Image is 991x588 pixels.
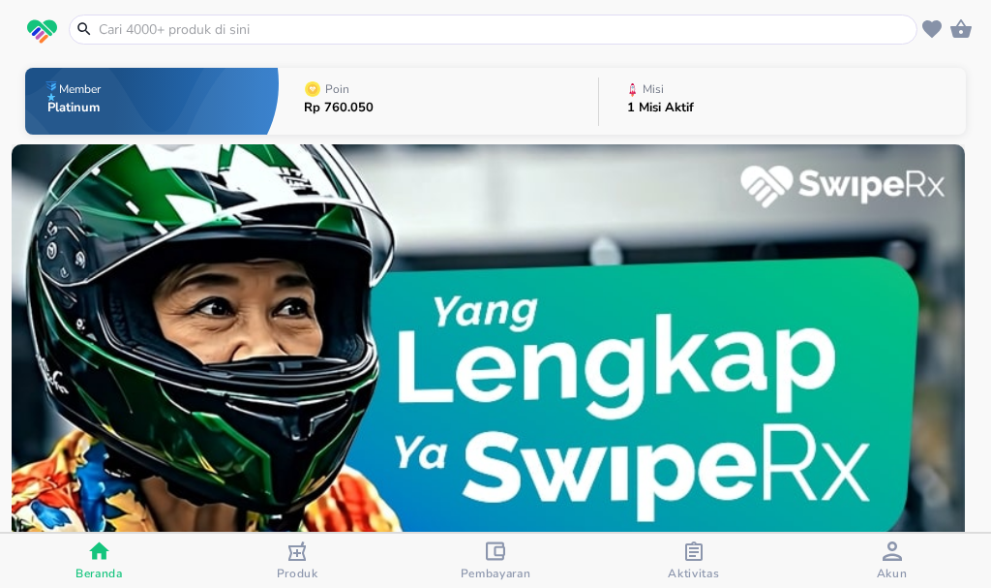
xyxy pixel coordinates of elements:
[75,566,123,581] span: Beranda
[277,566,318,581] span: Produk
[97,19,913,40] input: Cari 4000+ produk di sini
[793,534,991,588] button: Akun
[198,534,397,588] button: Produk
[279,63,598,139] button: PoinRp 760.050
[397,534,595,588] button: Pembayaran
[59,83,101,95] p: Member
[877,566,908,581] span: Akun
[304,102,374,114] p: Rp 760.050
[643,83,664,95] p: Misi
[594,534,793,588] button: Aktivitas
[25,63,279,139] button: MemberPlatinum
[627,102,694,114] p: 1 Misi Aktif
[461,566,531,581] span: Pembayaran
[668,566,719,581] span: Aktivitas
[325,83,349,95] p: Poin
[599,63,966,139] button: Misi1 Misi Aktif
[27,19,57,45] img: logo_swiperx_s.bd005f3b.svg
[47,102,105,114] p: Platinum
